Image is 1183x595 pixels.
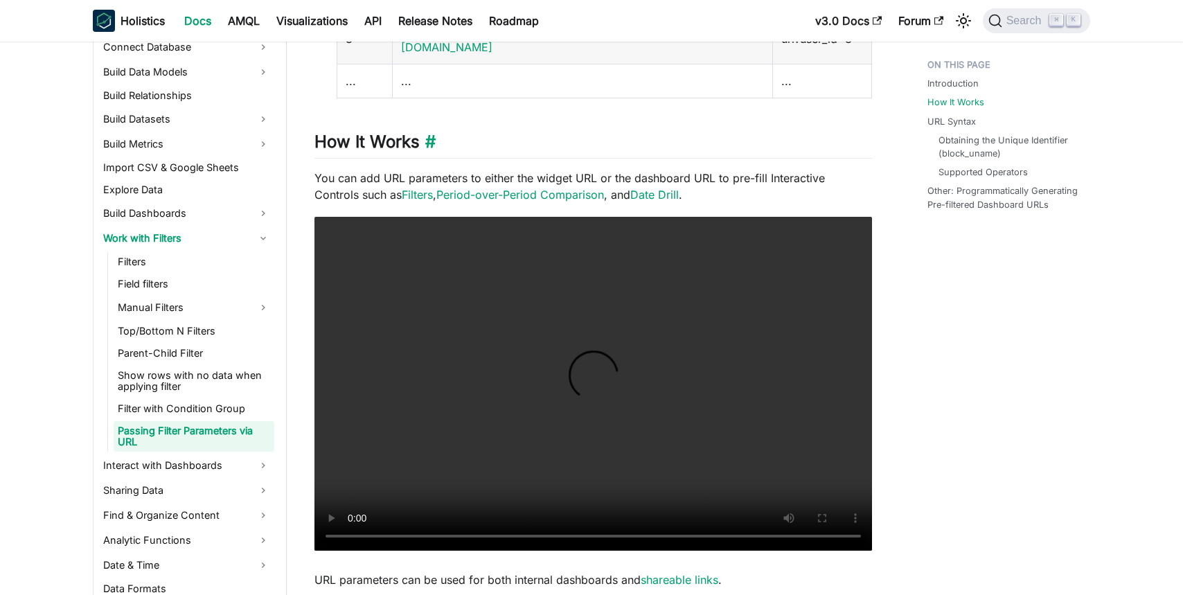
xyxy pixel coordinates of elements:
[807,10,890,32] a: v3.0 Docs
[93,10,115,32] img: Holistics
[99,61,274,83] a: Build Data Models
[99,133,274,155] a: Build Metrics
[436,188,604,202] a: Period-over-Period Comparison
[99,554,274,576] a: Date & Time
[773,64,872,98] td: ...
[176,10,220,32] a: Docs
[99,504,274,526] a: Find & Organize Content
[114,344,274,363] a: Parent-Child Filter
[337,64,393,98] td: ...
[114,321,274,341] a: Top/Bottom N Filters
[314,170,872,203] p: You can add URL parameters to either the widget URL or the dashboard URL to pre-fill Interactive ...
[314,217,872,551] video: Your browser does not support embedding video, but you can .
[1049,14,1063,26] kbd: ⌘
[1067,14,1080,26] kbd: K
[99,454,274,477] a: Interact with Dashboards
[939,166,1028,179] a: Supported Operators
[93,10,165,32] a: HolisticsHolistics
[114,399,274,418] a: Filter with Condition Group
[268,10,356,32] a: Visualizations
[481,10,547,32] a: Roadmap
[927,96,984,109] a: How It Works
[99,479,274,501] a: Sharing Data
[99,86,274,105] a: Build Relationships
[952,10,975,32] button: Switch between dark and light mode (currently light mode)
[630,188,679,202] a: Date Drill
[1002,15,1050,27] span: Search
[927,77,979,90] a: Introduction
[99,227,274,249] a: Work with Filters
[356,10,390,32] a: API
[390,10,481,32] a: Release Notes
[121,12,165,29] b: Holistics
[220,10,268,32] a: AMQL
[983,8,1090,33] button: Search (Command+K)
[927,115,976,128] a: URL Syntax
[314,571,872,588] p: URL parameters can be used for both internal dashboards and .
[99,202,274,224] a: Build Dashboards
[939,134,1076,160] a: Obtaining the Unique Identifier (block_uname)
[99,108,274,130] a: Build Datasets
[420,132,436,152] a: Direct link to How It Works
[393,64,773,98] td: ...
[114,252,274,272] a: Filters
[402,188,433,202] a: Filters
[114,366,274,396] a: Show rows with no data when applying filter
[99,158,274,177] a: Import CSV & Google Sheets
[99,180,274,199] a: Explore Data
[890,10,952,32] a: Forum
[114,296,274,319] a: Manual Filters
[927,184,1082,211] a: Other: Programmatically Generating Pre-filtered Dashboard URLs
[314,132,872,158] h2: How It Works
[99,36,274,58] a: Connect Database
[114,274,274,294] a: Field filters
[114,421,274,452] a: Passing Filter Parameters via URL
[79,42,287,595] nav: Docs sidebar
[641,573,718,587] a: shareable links
[99,529,274,551] a: Analytic Functions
